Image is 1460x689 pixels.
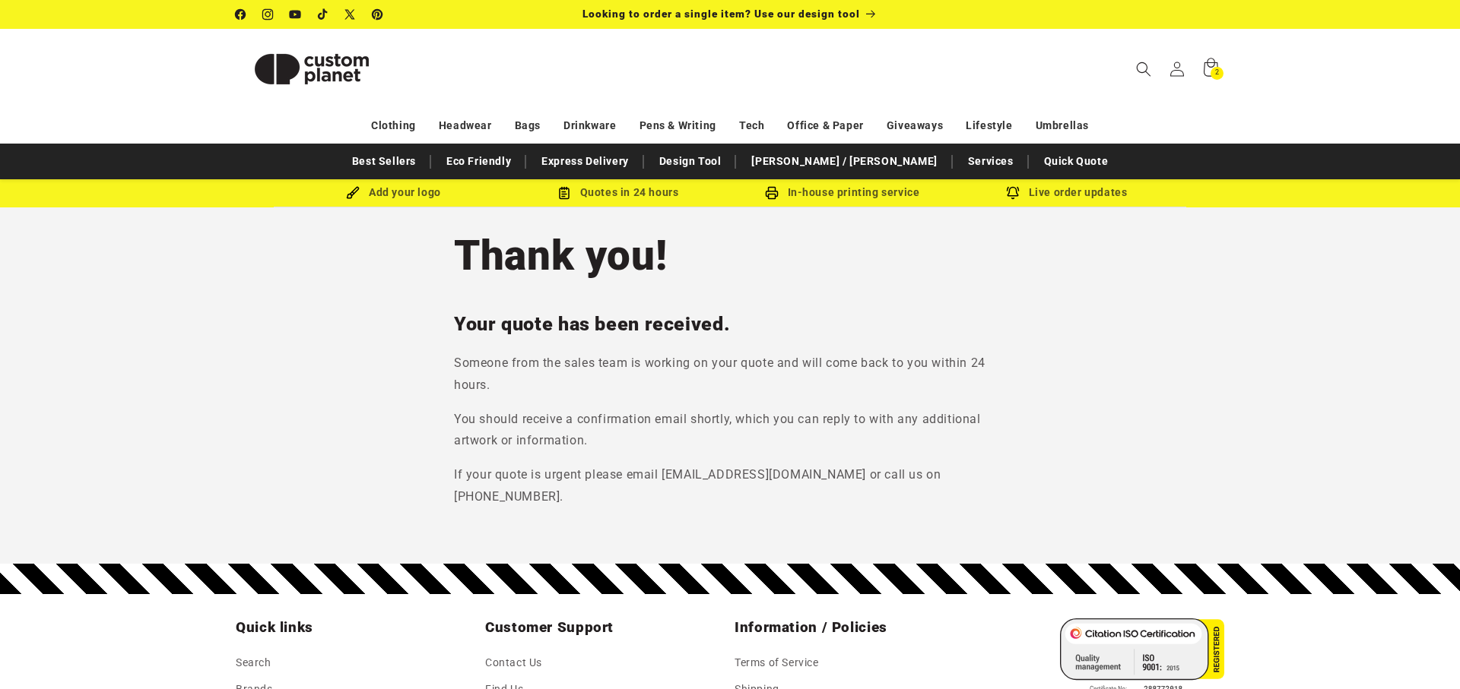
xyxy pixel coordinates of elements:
a: Office & Paper [787,112,863,139]
div: Live order updates [954,183,1179,202]
p: If your quote is urgent please email [EMAIL_ADDRESS][DOMAIN_NAME] or call us on [PHONE_NUMBER]. [454,464,1006,508]
img: Custom Planet [236,35,388,103]
a: Eco Friendly [439,148,519,175]
div: Quotes in 24 hours [506,183,730,202]
a: Services [960,148,1021,175]
img: In-house printing [765,186,779,200]
span: 2 [1215,67,1220,80]
a: Quick Quote [1036,148,1116,175]
a: Giveaways [887,112,943,139]
p: Someone from the sales team is working on your quote and will come back to you within 24 hours. [454,352,1006,397]
div: Add your logo [281,183,506,202]
h2: Information / Policies [735,618,975,637]
summary: Search [1127,52,1160,86]
a: Drinkware [563,112,616,139]
a: Custom Planet [230,29,394,109]
img: Brush Icon [346,186,360,200]
h2: Your quote has been received. [454,312,1006,337]
h2: Customer Support [485,618,725,637]
a: Headwear [439,112,492,139]
h2: Quick links [236,618,476,637]
a: Bags [515,112,541,139]
a: [PERSON_NAME] / [PERSON_NAME] [744,148,944,175]
a: Pens & Writing [640,112,716,139]
img: Order updates [1006,186,1020,200]
a: Terms of Service [735,653,819,676]
a: Design Tool [652,148,729,175]
a: Clothing [371,112,416,139]
a: Umbrellas [1036,112,1089,139]
a: Tech [739,112,764,139]
a: Contact Us [485,653,542,676]
img: Order Updates Icon [557,186,571,200]
a: Express Delivery [534,148,636,175]
h1: Thank you! [454,229,1006,282]
a: Search [236,653,271,676]
div: In-house printing service [730,183,954,202]
span: Looking to order a single item? Use our design tool [582,8,860,20]
p: You should receive a confirmation email shortly, which you can reply to with any additional artwo... [454,409,1006,453]
a: Lifestyle [966,112,1012,139]
a: Best Sellers [344,148,424,175]
iframe: Chat Widget [1199,525,1460,689]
